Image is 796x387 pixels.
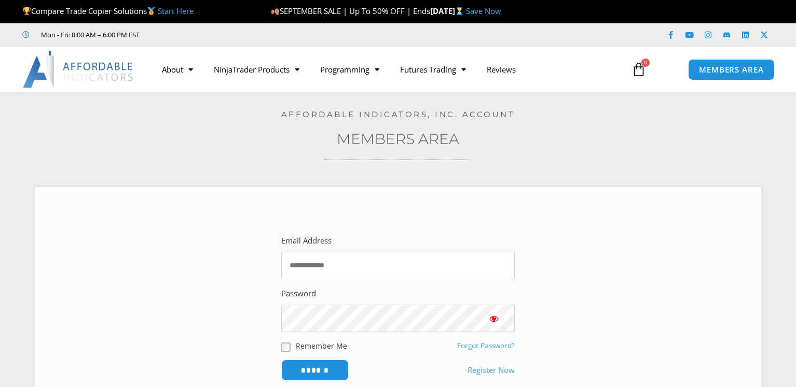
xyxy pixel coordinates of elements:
[152,58,203,81] a: About
[390,58,476,81] a: Futures Trading
[688,59,775,80] a: MEMBERS AREA
[296,340,347,351] label: Remember Me
[641,59,650,67] span: 0
[271,7,279,15] img: 🍂
[616,54,662,84] a: 0
[281,286,316,301] label: Password
[23,7,31,15] img: 🏆
[152,58,621,81] nav: Menu
[468,363,515,378] a: Register Now
[158,6,194,16] a: Start Here
[154,30,310,40] iframe: Customer reviews powered by Trustpilot
[457,341,515,350] a: Forgot Password?
[699,66,764,74] span: MEMBERS AREA
[23,51,134,88] img: LogoAI | Affordable Indicators – NinjaTrader
[281,234,332,248] label: Email Address
[430,6,466,16] strong: [DATE]
[310,58,390,81] a: Programming
[281,109,515,119] a: Affordable Indicators, Inc. Account
[22,6,194,16] span: Compare Trade Copier Solutions
[38,28,140,41] span: Mon - Fri: 8:00 AM – 6:00 PM EST
[466,6,501,16] a: Save Now
[337,130,459,148] a: Members Area
[147,7,155,15] img: 🥇
[476,58,526,81] a: Reviews
[473,305,515,332] button: Show password
[203,58,310,81] a: NinjaTrader Products
[456,7,463,15] img: ⌛
[271,6,430,16] span: SEPTEMBER SALE | Up To 50% OFF | Ends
